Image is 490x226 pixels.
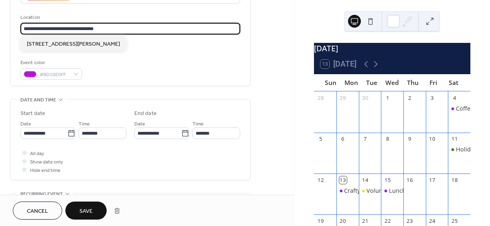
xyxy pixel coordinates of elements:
[192,120,204,128] span: Time
[30,158,63,166] span: Show date only
[339,176,346,184] div: 13
[406,218,413,225] div: 23
[317,218,324,225] div: 19
[79,120,90,128] span: Time
[381,187,403,195] div: Lunch Bunch
[451,135,458,143] div: 11
[344,187,396,195] div: Crafty Connections
[384,218,391,225] div: 22
[429,94,436,101] div: 3
[429,176,436,184] div: 17
[382,74,403,91] div: Wed
[339,218,346,225] div: 20
[20,96,56,104] span: Date and time
[362,176,369,184] div: 14
[13,202,62,220] button: Cancel
[406,176,413,184] div: 16
[27,207,48,216] span: Cancel
[20,13,239,22] div: Location
[40,71,69,79] span: #BD10E0FF
[361,74,382,91] div: Tue
[443,74,464,91] div: Sat
[134,120,145,128] span: Date
[389,187,425,195] div: Lunch Bunch
[20,190,63,198] span: Recurring event
[448,145,470,153] div: Holiday Bazaar
[451,94,458,101] div: 4
[20,120,31,128] span: Date
[362,94,369,101] div: 30
[20,109,45,118] div: Start date
[30,149,44,158] span: All day
[406,135,413,143] div: 9
[20,59,81,67] div: Event color
[384,94,391,101] div: 1
[30,166,61,175] span: Hide end time
[339,94,346,101] div: 29
[362,218,369,225] div: 21
[451,176,458,184] div: 18
[448,105,470,113] div: Coffee & Donuts
[320,74,341,91] div: Sun
[134,109,157,118] div: End date
[384,176,391,184] div: 15
[451,218,458,225] div: 25
[317,135,324,143] div: 5
[366,187,446,195] div: Volunteer at A Precious Child
[317,94,324,101] div: 28
[65,202,107,220] button: Save
[27,40,120,48] span: [STREET_ADDRESS][PERSON_NAME]
[317,176,324,184] div: 12
[341,74,361,91] div: Mon
[359,187,381,195] div: Volunteer at A Precious Child
[336,187,359,195] div: Crafty Connections
[314,43,470,54] div: [DATE]
[384,135,391,143] div: 8
[339,135,346,143] div: 6
[362,135,369,143] div: 7
[429,218,436,225] div: 24
[403,74,423,91] div: Thu
[423,74,443,91] div: Fri
[406,94,413,101] div: 2
[429,135,436,143] div: 10
[79,207,93,216] span: Save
